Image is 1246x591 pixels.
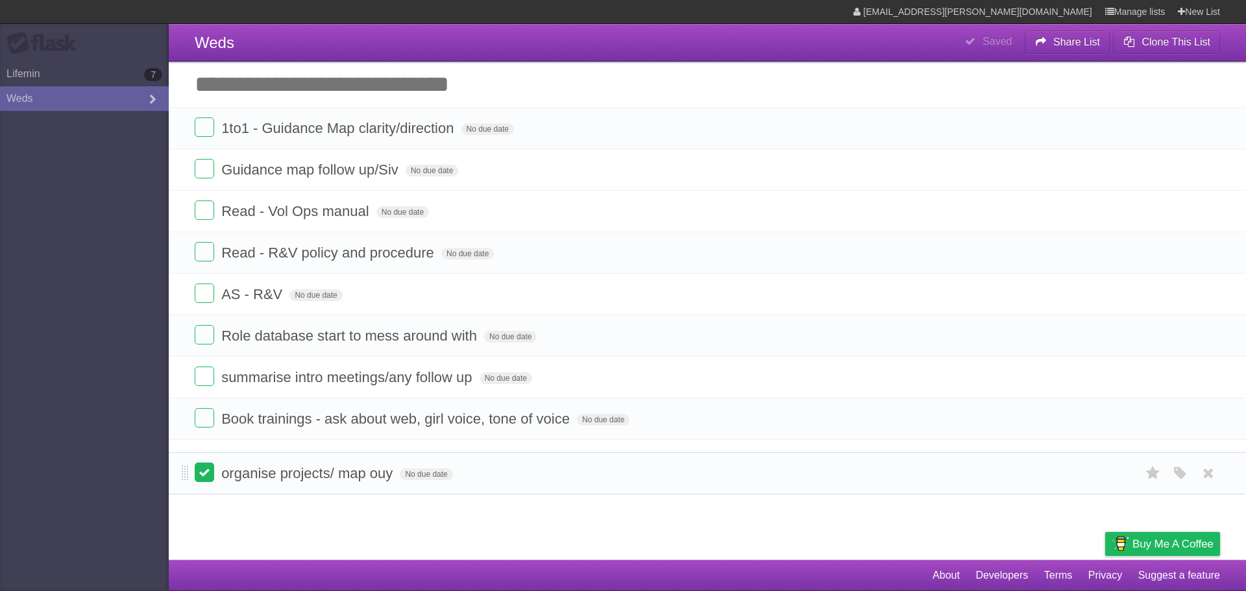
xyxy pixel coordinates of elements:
a: Developers [975,563,1028,588]
label: Done [195,367,214,386]
label: Star task [1141,463,1166,484]
a: Privacy [1088,563,1122,588]
a: About [933,563,960,588]
span: organise projects/ map ouy [221,465,396,481]
button: Clone This List [1113,30,1220,54]
span: No due date [376,206,429,218]
span: No due date [480,372,532,384]
span: Read - R&V policy and procedure [221,245,437,261]
span: Weds [195,34,234,51]
span: No due date [577,414,629,426]
span: No due date [441,248,494,259]
label: Done [195,159,214,178]
span: Read - Vol Ops manual [221,203,372,219]
span: Buy me a coffee [1132,533,1214,555]
span: No due date [484,331,537,343]
button: Share List [1025,30,1110,54]
a: Suggest a feature [1138,563,1220,588]
label: Done [195,283,214,303]
span: No due date [289,289,342,301]
label: Done [195,325,214,344]
label: Done [195,242,214,261]
span: Book trainings - ask about web, girl voice, tone of voice [221,411,573,427]
span: No due date [400,468,452,480]
span: summarise intro meetings/any follow up [221,369,475,385]
b: 7 [144,68,162,81]
span: 1to1 - Guidance Map clarity/direction [221,120,457,136]
span: AS - R&V [221,286,286,302]
label: Done [195,463,214,482]
label: Done [195,117,214,137]
span: Role database start to mess around with [221,328,480,344]
span: No due date [406,165,458,176]
b: Clone This List [1142,36,1210,47]
span: Guidance map follow up/Siv [221,162,402,178]
a: Terms [1044,563,1073,588]
span: No due date [461,123,514,135]
div: Flask [6,32,84,55]
label: Done [195,200,214,220]
label: Done [195,408,214,428]
a: Buy me a coffee [1105,532,1220,556]
b: Saved [983,36,1012,47]
b: Share List [1053,36,1100,47]
img: Buy me a coffee [1112,533,1129,555]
